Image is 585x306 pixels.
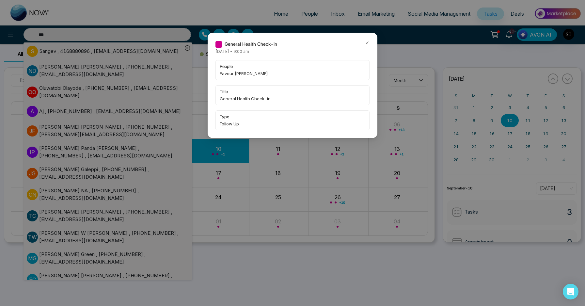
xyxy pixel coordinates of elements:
span: title [220,88,365,95]
span: people [220,63,365,70]
span: type [220,113,365,120]
span: [DATE] • 9:00 am [215,49,249,54]
div: Open Intercom Messenger [563,284,578,299]
span: Follow Up [220,121,365,127]
span: General Health Check-in [220,95,365,102]
span: Favour [PERSON_NAME] [220,70,365,77]
span: General Health Check-in [225,40,277,48]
